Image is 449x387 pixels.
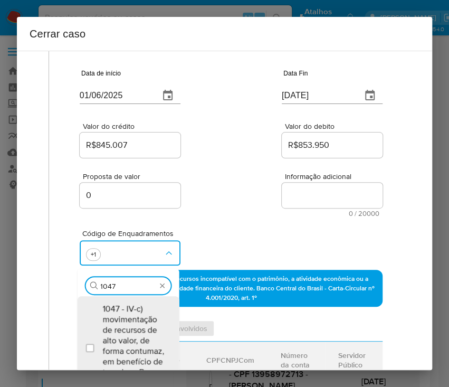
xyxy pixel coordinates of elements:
[83,173,184,181] span: Proposta de valor
[282,70,308,77] label: Data Fin
[83,122,184,130] span: Valor do crédito
[194,347,267,372] div: CPFCNPJCom
[80,70,121,77] label: Data de início
[268,342,324,377] div: Número da conta
[326,342,382,377] div: Servidor Público
[80,270,383,307] p: 1045 IV-a) movimentação de recursos incompatível com o patrimônio, a atividade econômica ou a ocu...
[82,230,183,237] span: Código de Enquadramentos
[30,25,419,42] h2: Cerrar caso
[100,281,156,291] input: Procurar
[89,250,98,259] span: +1
[86,248,101,261] button: mostrar mais 1
[158,281,166,290] button: Excluir
[285,173,386,181] span: Informação adicional
[285,122,386,130] span: Valor do debito
[285,210,379,217] span: Máximo de 20000 caracteres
